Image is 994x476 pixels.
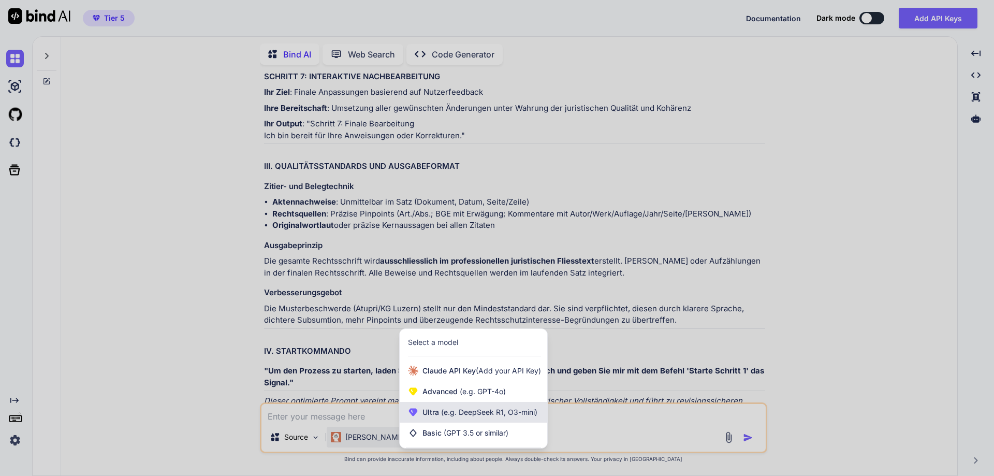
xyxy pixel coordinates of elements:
[458,387,506,396] span: (e.g. GPT-4o)
[422,407,537,417] span: Ultra
[439,408,537,416] span: (e.g. DeepSeek R1, O3-mini)
[476,366,541,375] span: (Add your API Key)
[408,337,458,348] div: Select a model
[422,386,506,397] span: Advanced
[422,428,508,438] span: Basic
[444,428,508,437] span: (GPT 3.5 or similar)
[422,366,541,376] span: Claude API Key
